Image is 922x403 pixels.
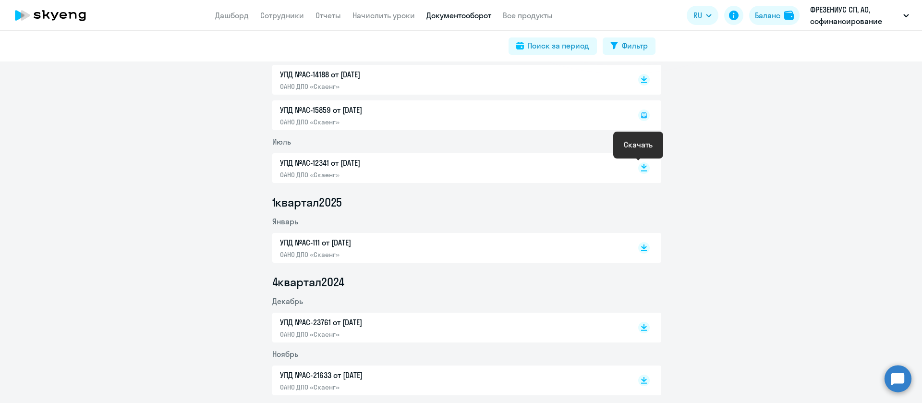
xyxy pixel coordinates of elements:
[503,11,553,20] a: Все продукты
[280,383,482,391] p: ОАНО ДПО «Скаенг»
[352,11,415,20] a: Начислить уроки
[509,37,597,55] button: Поиск за период
[260,11,304,20] a: Сотрудники
[805,4,914,27] button: ФРЕЗЕНИУС СП, АО, софинансирование
[426,11,491,20] a: Документооборот
[687,6,718,25] button: RU
[272,137,291,147] span: Июль
[693,10,702,21] span: RU
[622,40,648,51] div: Фильтр
[810,4,899,27] p: ФРЕЗЕНИУС СП, АО, софинансирование
[280,317,482,328] p: УПД №AC-23761 от [DATE]
[784,11,794,20] img: balance
[280,171,482,179] p: ОАНО ДПО «Скаенг»
[280,157,482,169] p: УПД №AC-12341 от [DATE]
[528,40,589,51] div: Поиск за период
[280,317,618,339] a: УПД №AC-23761 от [DATE]ОАНО ДПО «Скаенг»
[280,82,482,91] p: ОАНО ДПО «Скаенг»
[280,69,618,91] a: УПД №AC-14188 от [DATE]ОАНО ДПО «Скаенг»
[215,11,249,20] a: Дашборд
[315,11,341,20] a: Отчеты
[624,139,653,150] div: Скачать
[755,10,780,21] div: Баланс
[280,330,482,339] p: ОАНО ДПО «Скаенг»
[272,296,303,306] span: Декабрь
[272,349,298,359] span: Ноябрь
[280,369,618,391] a: УПД №AC-21633 от [DATE]ОАНО ДПО «Скаенг»
[272,217,298,226] span: Январь
[749,6,800,25] button: Балансbalance
[280,157,618,179] a: УПД №AC-12341 от [DATE]ОАНО ДПО «Скаенг»
[280,250,482,259] p: ОАНО ДПО «Скаенг»
[603,37,655,55] button: Фильтр
[272,195,661,210] li: 1 квартал 2025
[280,69,482,80] p: УПД №AC-14188 от [DATE]
[272,274,661,290] li: 4 квартал 2024
[280,369,482,381] p: УПД №AC-21633 от [DATE]
[280,237,482,248] p: УПД №AC-111 от [DATE]
[280,237,618,259] a: УПД №AC-111 от [DATE]ОАНО ДПО «Скаенг»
